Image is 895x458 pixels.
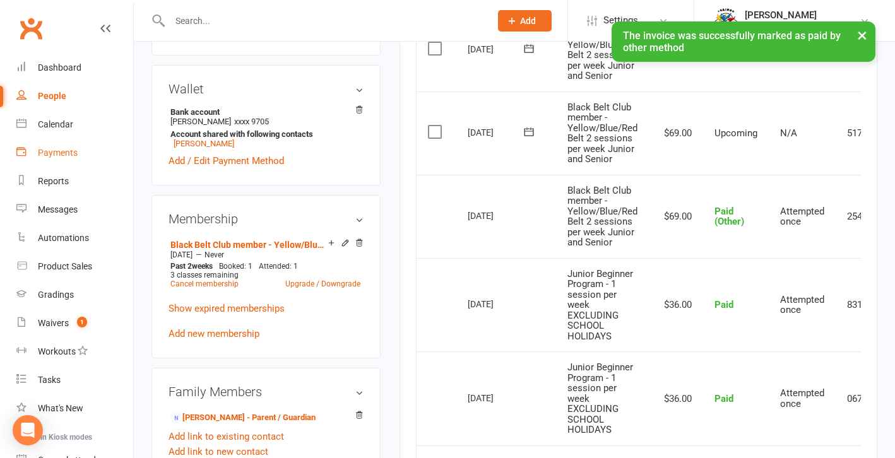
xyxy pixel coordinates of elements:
div: Dashboard [38,62,81,73]
a: Add link to existing contact [169,429,284,444]
div: Waivers [38,318,69,328]
span: Never [204,250,224,259]
button: Add [498,10,552,32]
span: xxxx 9705 [234,117,269,126]
a: Calendar [16,110,133,139]
span: Black Belt Club member - Yellow/Blue/Red Belt 2 sessions per week Junior and Senior [567,185,637,249]
div: Gradings [38,290,74,300]
div: [DATE] [468,294,526,314]
a: Upgrade / Downgrade [285,279,360,288]
div: [DATE] [468,388,526,408]
div: — [167,250,364,260]
td: $69.00 [649,91,703,175]
td: 2540423 [836,175,894,258]
div: Payments [38,148,78,158]
a: Add new membership [169,328,259,339]
div: [PERSON_NAME] Taekwondo [745,21,860,32]
div: Messages [38,204,78,214]
span: Black Belt Club member - Yellow/Blue/Red Belt 2 sessions per week Junior and Senior [567,102,637,165]
a: Automations [16,224,133,252]
span: 3 classes remaining [170,271,239,279]
span: N/A [780,127,797,139]
span: Junior Beginner Program - 1 session per week EXCLUDING SCHOOL HOLIDAYS [567,361,633,435]
h3: Family Members [169,385,364,399]
span: Upcoming [714,127,757,139]
span: [DATE] [170,250,193,259]
td: $36.00 [649,351,703,445]
span: Paid (Other) [714,206,744,228]
td: 0672349 [836,351,894,445]
a: [PERSON_NAME] [174,139,234,148]
td: 5177298 [836,91,894,175]
td: $36.00 [649,258,703,352]
button: × [851,21,874,49]
a: Workouts [16,338,133,366]
div: Reports [38,176,69,186]
a: Black Belt Club member - Yellow/Blue/Red Belt 2 sessions per week Junior and Senior [170,240,328,250]
span: Attended: 1 [259,262,298,271]
span: Attempted once [780,387,824,409]
span: Past 2 [170,262,192,271]
span: Junior Beginner Program - 1 session per week EXCLUDING SCHOOL HOLIDAYS [567,268,633,342]
h3: Membership [169,212,364,226]
a: Show expired memberships [169,303,285,314]
div: Tasks [38,375,61,385]
span: Attempted once [780,206,824,228]
span: Attempted once [780,294,824,316]
div: People [38,91,66,101]
strong: Account shared with following contacts [170,129,357,139]
a: Clubworx [15,13,47,44]
span: Paid [714,393,733,404]
div: Product Sales [38,261,92,271]
span: Paid [714,299,733,310]
div: What's New [38,403,83,413]
a: Gradings [16,281,133,309]
a: Messages [16,196,133,224]
div: Calendar [38,119,73,129]
span: Booked: 1 [219,262,252,271]
a: Cancel membership [170,279,239,288]
strong: Bank account [170,107,357,117]
a: Reports [16,167,133,196]
div: weeks [167,262,216,271]
div: Open Intercom Messenger [13,415,43,445]
a: People [16,82,133,110]
a: Add / Edit Payment Method [169,153,284,168]
a: Dashboard [16,54,133,82]
h3: Wallet [169,82,364,96]
img: thumb_image1638236014.png [713,8,738,33]
div: Automations [38,233,89,243]
td: 8313327 [836,258,894,352]
div: [DATE] [468,122,526,142]
div: The invoice was successfully marked as paid by other method [612,21,875,62]
a: What's New [16,394,133,423]
div: [PERSON_NAME] [745,9,860,21]
span: Settings [603,6,638,35]
a: Waivers 1 [16,309,133,338]
a: Product Sales [16,252,133,281]
li: [PERSON_NAME] [169,105,364,150]
a: Tasks [16,366,133,394]
div: Workouts [38,346,76,356]
span: Add [520,16,536,26]
span: 1 [77,317,87,327]
div: [DATE] [468,206,526,225]
td: $69.00 [649,175,703,258]
a: Payments [16,139,133,167]
input: Search... [166,12,482,30]
a: [PERSON_NAME] - Parent / Guardian [170,411,316,425]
